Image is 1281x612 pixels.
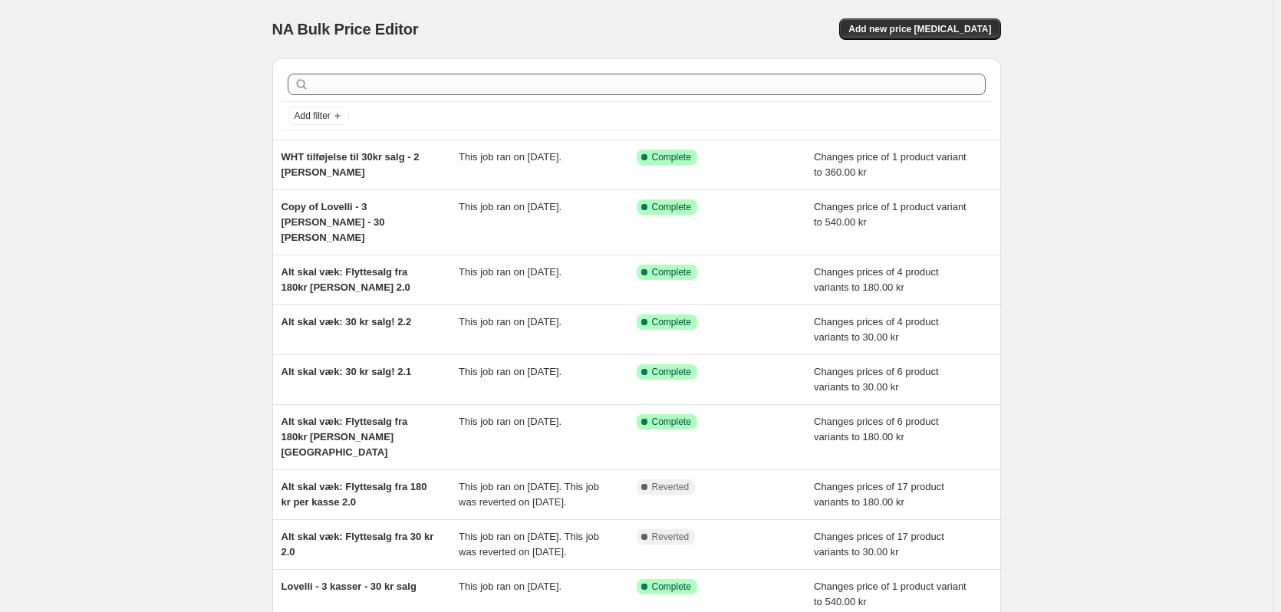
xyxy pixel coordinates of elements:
span: Alt skal væk: Flyttesalg fra 180kr [PERSON_NAME] [GEOGRAPHIC_DATA] [282,416,408,458]
span: Reverted [652,531,690,543]
span: Changes prices of 6 product variants to 180.00 kr [814,416,939,443]
span: Reverted [652,481,690,493]
span: Complete [652,366,691,378]
button: Add new price [MEDICAL_DATA] [839,18,1000,40]
span: This job ran on [DATE]. This job was reverted on [DATE]. [459,481,599,508]
span: This job ran on [DATE]. This job was reverted on [DATE]. [459,531,599,558]
span: Changes prices of 17 product variants to 30.00 kr [814,531,944,558]
span: Copy of Lovelli - 3 [PERSON_NAME] - 30 [PERSON_NAME] [282,201,385,243]
span: Complete [652,151,691,163]
span: This job ran on [DATE]. [459,266,561,278]
span: Changes price of 1 product variant to 540.00 kr [814,581,967,607]
span: This job ran on [DATE]. [459,416,561,427]
span: Alt skal væk: Flyttesalg fra 180 kr per kasse 2.0 [282,481,427,508]
span: Alt skal væk: Flyttesalg fra 30 kr 2.0 [282,531,434,558]
span: Complete [652,201,691,213]
span: Changes prices of 4 product variants to 180.00 kr [814,266,939,293]
span: Complete [652,266,691,278]
span: Changes prices of 17 product variants to 180.00 kr [814,481,944,508]
button: Add filter [288,107,349,125]
span: This job ran on [DATE]. [459,151,561,163]
span: Alt skal væk: 30 kr salg! 2.2 [282,316,412,327]
span: This job ran on [DATE]. [459,581,561,592]
span: Add new price [MEDICAL_DATA] [848,23,991,35]
span: Lovelli - 3 kasser - 30 kr salg [282,581,417,592]
span: Complete [652,316,691,328]
span: Alt skal væk: Flyttesalg fra 180kr [PERSON_NAME] 2.0 [282,266,410,293]
span: Changes price of 1 product variant to 360.00 kr [814,151,967,178]
span: WHT tilføjelse til 30kr salg - 2 [PERSON_NAME] [282,151,420,178]
span: Changes prices of 6 product variants to 30.00 kr [814,366,939,393]
span: This job ran on [DATE]. [459,201,561,212]
span: NA Bulk Price Editor [272,21,419,38]
span: Changes prices of 4 product variants to 30.00 kr [814,316,939,343]
span: Alt skal væk: 30 kr salg! 2.1 [282,366,412,377]
span: Complete [652,581,691,593]
span: This job ran on [DATE]. [459,366,561,377]
span: Add filter [295,110,331,122]
span: Changes price of 1 product variant to 540.00 kr [814,201,967,228]
span: Complete [652,416,691,428]
span: This job ran on [DATE]. [459,316,561,327]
